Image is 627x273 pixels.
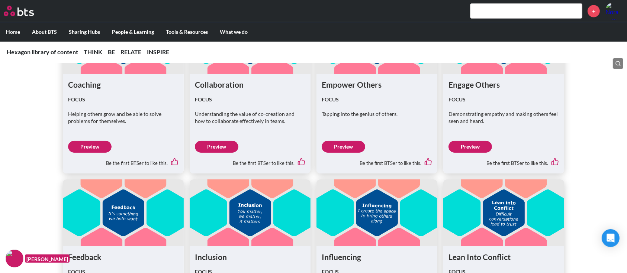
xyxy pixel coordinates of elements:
[448,251,559,262] h1: Lean Into Conflict
[195,79,305,90] h1: Collaboration
[160,22,214,42] label: Tools & Resources
[322,141,365,153] a: Preview
[195,251,305,262] h1: Inclusion
[322,110,432,118] p: Tapping into the genius of others.
[322,79,432,90] h1: Empower Others
[322,153,432,168] div: Be the first BTSer to like this.
[84,48,102,55] a: THINK
[25,254,70,263] figcaption: [PERSON_NAME]
[147,48,169,55] a: INSPIRE
[68,110,179,125] p: Helping others grow and be able to solve problems for themselves.
[68,153,179,168] div: Be the first BTSer to like this.
[605,2,623,20] img: Nora Baum
[195,96,212,103] strong: FOCUS
[605,2,623,20] a: Profile
[68,251,179,262] h1: Feedback
[448,110,559,125] p: Demonstrating empathy and making others feel seen and heard.
[448,79,559,90] h1: Engage Others
[68,79,179,90] h1: Coaching
[448,153,559,168] div: Be the first BTSer to like this.
[68,96,85,103] strong: FOCUS
[6,250,23,267] img: F
[195,110,305,125] p: Understanding the value of co-creation and how to collaborate effectively in teams.
[448,96,466,103] strong: FOCUS
[4,6,34,16] img: BTS Logo
[322,251,432,262] h1: Influencing
[195,153,305,168] div: Be the first BTSer to like this.
[108,48,115,55] a: BE
[63,22,106,42] label: Sharing Hubs
[120,48,141,55] a: RELATE
[4,6,48,16] a: Go home
[68,141,112,153] a: Preview
[602,229,620,247] div: Open Intercom Messenger
[448,141,492,153] a: Preview
[26,22,63,42] label: About BTS
[7,48,78,55] a: Hexagon library of content
[195,141,238,153] a: Preview
[322,96,339,103] strong: FOCUS
[106,22,160,42] label: People & Learning
[214,22,254,42] label: What we do
[588,5,600,17] a: +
